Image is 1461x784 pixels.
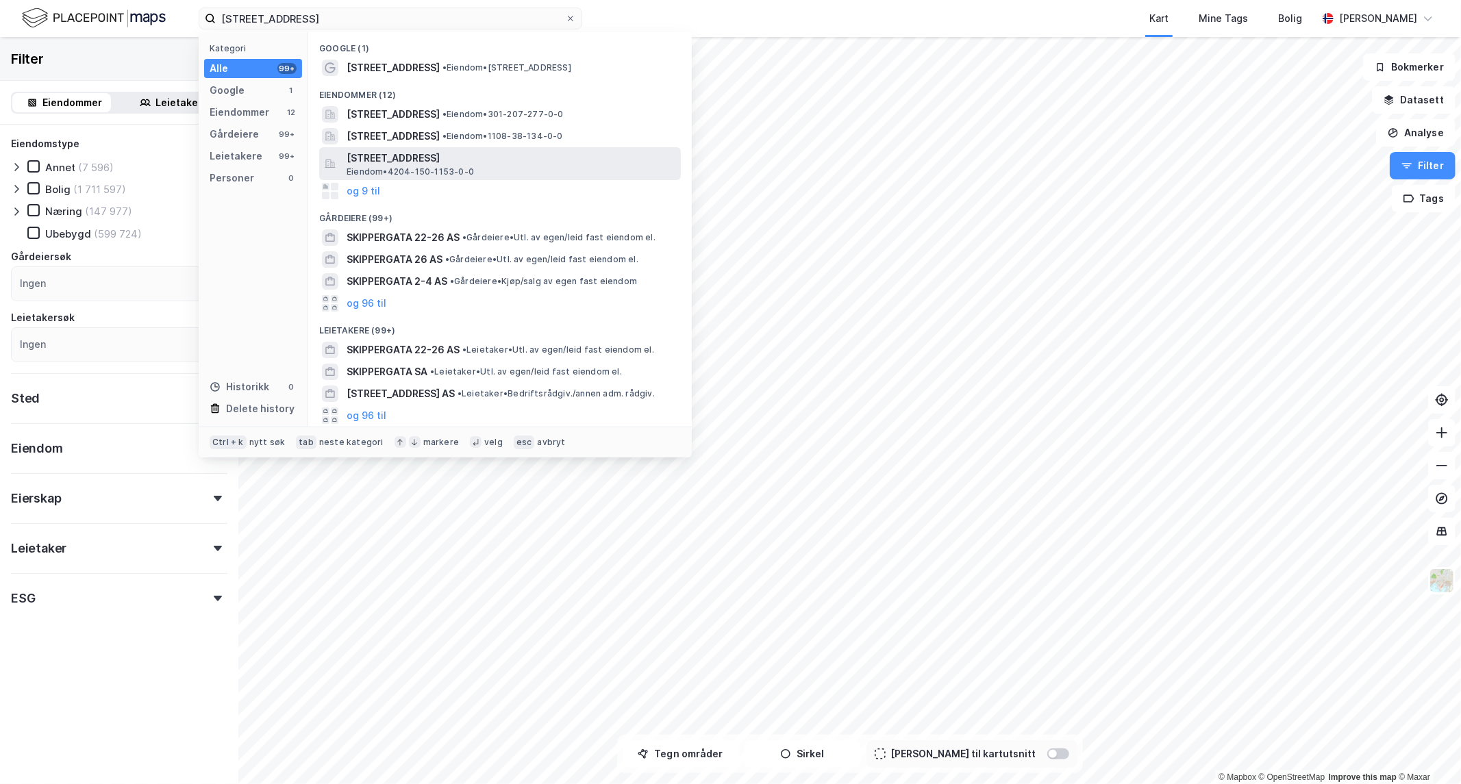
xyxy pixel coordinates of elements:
div: Leietakere [156,94,209,111]
span: SKIPPERGATA 26 AS [347,251,442,268]
div: 0 [286,381,297,392]
div: Delete history [226,401,295,417]
div: [PERSON_NAME] [1339,10,1417,27]
button: og 96 til [347,407,386,424]
div: Eiendom [11,440,63,457]
div: (599 724) [94,227,142,240]
div: (7 596) [78,161,114,174]
div: Bolig [45,183,71,196]
span: [STREET_ADDRESS] [347,60,440,76]
span: • [442,62,447,73]
span: Eiendom • [STREET_ADDRESS] [442,62,571,73]
div: neste kategori [319,437,384,448]
div: Mine Tags [1199,10,1248,27]
div: 1 [286,85,297,96]
div: markere [423,437,459,448]
div: tab [296,435,316,449]
div: Ctrl + k [210,435,247,449]
div: 99+ [277,129,297,140]
button: Analyse [1376,119,1456,147]
div: nytt søk [249,437,286,448]
div: Historikk [210,379,269,395]
div: 99+ [277,63,297,74]
span: Gårdeiere • Utl. av egen/leid fast eiendom el. [462,232,655,243]
button: Bokmerker [1363,53,1456,81]
span: • [450,276,454,286]
iframe: Chat Widget [1393,718,1461,784]
div: Google [210,82,245,99]
span: [STREET_ADDRESS] [347,150,675,166]
button: Tegn områder [623,740,739,768]
div: [PERSON_NAME] til kartutsnitt [891,746,1036,762]
div: Sted [11,390,40,407]
a: Improve this map [1329,772,1397,782]
div: Alle [210,60,228,77]
div: Leietakere [210,148,262,164]
div: Eiendommer [210,104,269,121]
span: [STREET_ADDRESS] AS [347,385,455,402]
img: Z [1429,568,1455,594]
button: Filter [1390,152,1456,179]
div: Ubebygd [45,227,91,240]
div: Annet [45,161,75,174]
span: Leietaker • Utl. av egen/leid fast eiendom el. [430,366,622,377]
div: Leietakersøk [11,309,75,326]
a: Mapbox [1219,772,1256,782]
a: OpenStreetMap [1259,772,1325,782]
span: Gårdeiere • Kjøp/salg av egen fast eiendom [450,276,637,287]
span: SKIPPERGATA SA [347,364,427,380]
div: Gårdeiersøk [11,249,71,265]
span: Gårdeiere • Utl. av egen/leid fast eiendom el. [445,254,638,265]
span: SKIPPERGATA 2-4 AS [347,273,447,290]
div: (147 977) [85,205,132,218]
span: • [458,388,462,399]
input: Søk på adresse, matrikkel, gårdeiere, leietakere eller personer [216,8,565,29]
div: Eiendomstype [11,136,79,152]
span: SKIPPERGATA 22-26 AS [347,342,460,358]
div: velg [484,437,503,448]
span: • [442,131,447,141]
div: Filter [11,48,44,70]
div: Personer [210,170,254,186]
div: Ingen [20,275,46,292]
div: Ingen [20,336,46,353]
span: • [462,344,466,355]
div: esc [514,435,535,449]
button: Datasett [1372,86,1456,114]
div: (1 711 597) [73,183,126,196]
div: Eierskap [11,490,61,507]
button: og 9 til [347,183,380,199]
span: [STREET_ADDRESS] [347,106,440,123]
span: • [442,109,447,119]
div: ESG [11,590,35,607]
div: Kontrollprogram for chat [1393,718,1461,784]
img: logo.f888ab2527a4732fd821a326f86c7f29.svg [22,6,166,30]
div: Kategori [210,43,302,53]
span: Eiendom • 301-207-277-0-0 [442,109,564,120]
span: Eiendom • 4204-150-1153-0-0 [347,166,474,177]
div: Næring [45,205,82,218]
div: Google (1) [308,32,692,57]
div: avbryt [537,437,565,448]
div: 99+ [277,151,297,162]
div: 0 [286,173,297,184]
span: • [462,232,466,242]
div: Eiendommer [43,94,103,111]
button: Sirkel [745,740,861,768]
span: SKIPPERGATA 22-26 AS [347,229,460,246]
div: Leietakere (99+) [308,314,692,339]
div: Gårdeiere [210,126,259,142]
div: Kart [1149,10,1169,27]
span: Leietaker • Bedriftsrådgiv./annen adm. rådgiv. [458,388,655,399]
button: og 96 til [347,295,386,312]
span: Leietaker • Utl. av egen/leid fast eiendom el. [462,344,654,355]
div: 12 [286,107,297,118]
button: Tags [1392,185,1456,212]
div: Leietaker [11,540,66,557]
span: • [445,254,449,264]
div: Bolig [1278,10,1302,27]
span: Eiendom • 1108-38-134-0-0 [442,131,563,142]
div: Gårdeiere (99+) [308,202,692,227]
span: • [430,366,434,377]
div: Eiendommer (12) [308,79,692,103]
